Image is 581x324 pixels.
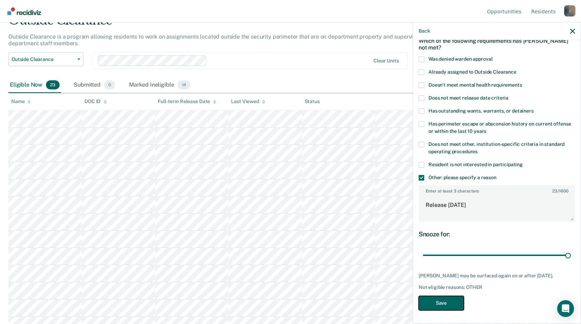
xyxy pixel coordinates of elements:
div: Name [11,99,31,104]
div: Submitted [72,77,116,93]
label: Enter at least 3 characters [419,186,574,194]
button: Save [419,296,464,310]
span: Was denied warden approval [428,56,492,62]
span: Resident is not interested in participating [428,162,523,167]
span: Does not meet release date criteria [428,95,508,101]
span: / 1600 [552,189,568,194]
span: 23 [46,80,60,89]
div: Outside Clearance [8,13,444,33]
div: J [564,5,575,16]
div: Not eligible reasons: OTHER [419,284,575,290]
div: Last Viewed [231,99,265,104]
div: Clear units [373,58,399,64]
div: Full-term Release Date [158,99,216,104]
span: Already assigned to Outside Clearance [428,69,516,75]
span: 0 [104,80,115,89]
span: 23 [552,189,558,194]
img: Recidiviz [7,7,41,15]
div: Marked Ineligible [128,77,192,93]
span: Has outstanding wants, warrants, or detainers [428,108,534,114]
span: Doesn't meet mental health requirements [428,82,522,88]
div: DOC ID [85,99,107,104]
div: Eligible Now [8,77,61,93]
span: Outside Clearance [12,56,75,62]
span: Has perimeter escape or absconsion history on current offense or within the last 10 years [428,121,571,134]
div: Which of the following requirements has [PERSON_NAME] not met? [419,32,575,56]
div: Status [305,99,320,104]
span: 14 [177,80,190,89]
button: Back [419,28,430,34]
div: [PERSON_NAME] may be surfaced again on or after [DATE]. [419,273,575,279]
div: Snooze for: [419,230,575,238]
span: Does not meet other, institution-specific criteria in standard operating procedures [428,141,565,154]
button: Profile dropdown button [564,5,575,16]
span: Other: please specify a reason [428,175,496,180]
p: Outside Clearance is a program allowing residents to work on assignments located outside the secu... [8,33,430,47]
div: Open Intercom Messenger [557,300,574,317]
textarea: Release [DATE] [419,195,574,221]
